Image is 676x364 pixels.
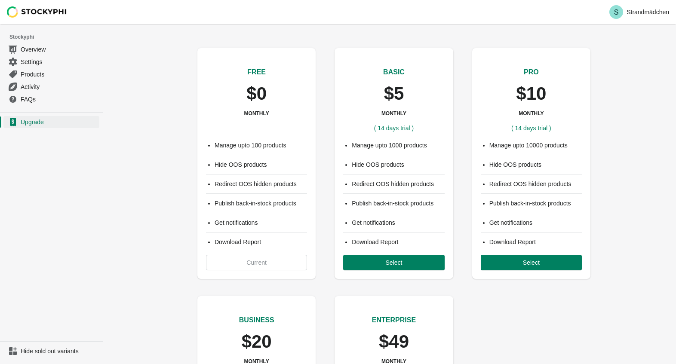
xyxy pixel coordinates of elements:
[21,83,98,91] span: Activity
[384,84,404,103] p: $5
[489,199,582,208] li: Publish back-in-stock products
[609,5,623,19] span: Avatar with initials S
[379,332,409,351] p: $49
[352,141,444,150] li: Manage upto 1000 products
[242,332,272,351] p: $20
[246,84,267,103] p: $0
[21,58,98,66] span: Settings
[239,316,274,324] span: BUSINESS
[215,199,307,208] li: Publish back-in-stock products
[215,160,307,169] li: Hide OOS products
[386,259,403,266] span: Select
[489,141,582,150] li: Manage upto 10000 products
[352,160,444,169] li: Hide OOS products
[511,125,551,132] span: ( 14 days trial )
[3,80,99,93] a: Activity
[524,68,539,76] span: PRO
[606,3,673,21] button: Avatar with initials SStrandmädchen
[489,180,582,188] li: Redirect OOS hidden products
[9,33,103,41] span: Stockyphi
[489,218,582,227] li: Get notifications
[381,110,406,117] h3: MONTHLY
[523,259,540,266] span: Select
[21,347,98,355] span: Hide sold out variants
[3,116,99,128] a: Upgrade
[215,218,307,227] li: Get notifications
[3,345,99,357] a: Hide sold out variants
[3,93,99,105] a: FAQs
[7,6,67,18] img: Stockyphi
[21,95,98,104] span: FAQs
[614,9,619,16] text: S
[352,238,444,246] li: Download Report
[489,160,582,169] li: Hide OOS products
[374,125,414,132] span: ( 14 days trial )
[383,68,405,76] span: BASIC
[215,141,307,150] li: Manage upto 100 products
[215,180,307,188] li: Redirect OOS hidden products
[3,68,99,80] a: Products
[215,238,307,246] li: Download Report
[627,9,669,15] p: Strandmädchen
[3,55,99,68] a: Settings
[519,110,544,117] h3: MONTHLY
[352,180,444,188] li: Redirect OOS hidden products
[343,255,444,270] button: Select
[372,316,416,324] span: ENTERPRISE
[516,84,546,103] p: $10
[21,118,98,126] span: Upgrade
[3,43,99,55] a: Overview
[21,45,98,54] span: Overview
[352,218,444,227] li: Get notifications
[352,199,444,208] li: Publish back-in-stock products
[21,70,98,79] span: Products
[489,238,582,246] li: Download Report
[247,68,266,76] span: FREE
[481,255,582,270] button: Select
[244,110,269,117] h3: MONTHLY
